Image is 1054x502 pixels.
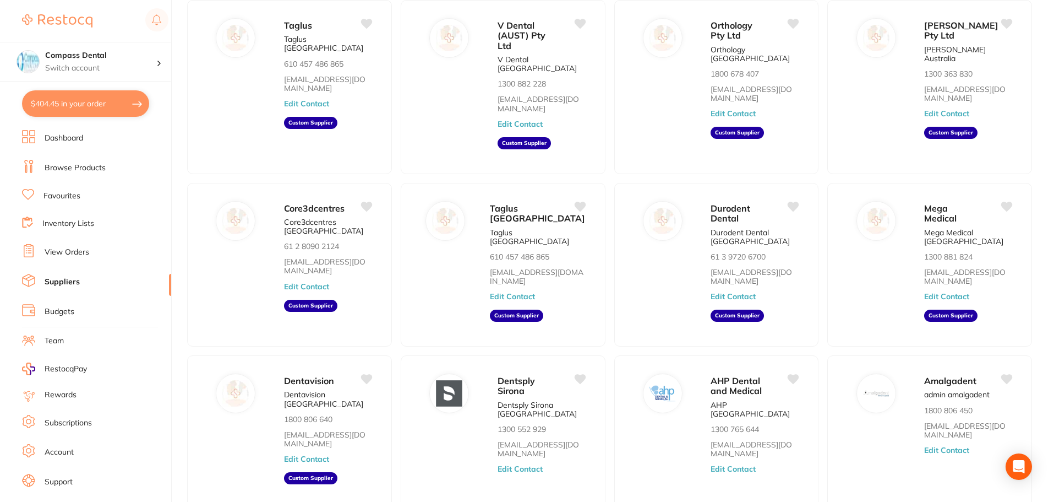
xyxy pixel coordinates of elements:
[498,55,585,73] p: V Dental [GEOGRAPHIC_DATA]
[924,406,973,415] p: 1800 806 450
[924,375,976,386] span: Amalgadent
[284,390,372,408] p: Dentavision [GEOGRAPHIC_DATA]
[924,292,969,301] button: Edit Contact
[498,137,551,149] aside: Custom Supplier
[284,242,339,251] p: 61 2 8090 2124
[42,218,94,229] a: Inventory Lists
[22,363,87,375] a: RestocqPay
[924,268,1012,285] a: [EMAIL_ADDRESS][DOMAIN_NAME]
[924,20,998,41] span: [PERSON_NAME] Pty Ltd
[711,127,764,139] aside: Custom Supplier
[284,415,332,424] p: 1800 806 640
[711,203,750,224] span: Durodent Dental
[711,310,764,322] aside: Custom Supplier
[490,268,585,285] a: [EMAIL_ADDRESS][DOMAIN_NAME]
[284,472,337,484] aside: Custom Supplier
[924,446,969,455] button: Edit Contact
[498,465,543,473] button: Edit Contact
[649,25,676,51] img: Orthology Pty Ltd
[498,95,585,112] a: [EMAIL_ADDRESS][DOMAIN_NAME]
[490,228,585,246] p: Taglus [GEOGRAPHIC_DATA]
[490,310,543,322] aside: Custom Supplier
[711,375,762,396] span: AHP Dental and Medical
[223,380,249,407] img: Dentavision
[432,208,458,234] img: Taglus Australia
[436,380,462,407] img: Dentsply Sirona
[498,79,546,88] p: 1300 882 228
[45,364,87,375] span: RestocqPay
[711,401,798,418] p: AHP [GEOGRAPHIC_DATA]
[711,109,756,118] button: Edit Contact
[498,120,543,128] button: Edit Contact
[924,390,990,399] p: admin amalgadent
[284,75,372,93] a: [EMAIL_ADDRESS][DOMAIN_NAME]
[924,85,1012,102] a: [EMAIL_ADDRESS][DOMAIN_NAME]
[924,252,973,261] p: 1300 881 824
[863,208,889,234] img: Mega Medical
[863,25,889,51] img: William Green Pty Ltd
[711,69,759,78] p: 1800 678 407
[45,163,106,174] a: Browse Products
[711,20,752,41] span: Orthology Pty Ltd
[711,465,756,473] button: Edit Contact
[45,63,156,74] p: Switch account
[924,310,977,322] aside: Custom Supplier
[498,401,585,418] p: Dentsply Sirona [GEOGRAPHIC_DATA]
[924,69,973,78] p: 1300 363 830
[711,85,798,102] a: [EMAIL_ADDRESS][DOMAIN_NAME]
[711,292,756,301] button: Edit Contact
[498,440,585,458] a: [EMAIL_ADDRESS][DOMAIN_NAME]
[711,45,798,63] p: Orthology [GEOGRAPHIC_DATA]
[43,191,80,202] a: Favourites
[45,306,74,317] a: Budgets
[45,447,74,458] a: Account
[284,300,337,312] aside: Custom Supplier
[45,477,73,488] a: Support
[223,25,249,51] img: Taglus
[924,422,1012,439] a: [EMAIL_ADDRESS][DOMAIN_NAME]
[498,375,535,396] span: Dentsply Sirona
[223,208,249,234] img: Core3dcentres
[436,25,462,51] img: V Dental (AUST) Pty Ltd
[284,60,343,68] p: 610 457 486 865
[924,228,1012,246] p: Mega Medical [GEOGRAPHIC_DATA]
[924,45,1012,63] p: [PERSON_NAME] Australia
[22,90,149,117] button: $404.45 in your order
[22,363,35,375] img: RestocqPay
[284,375,334,386] span: Dentavision
[45,247,89,258] a: View Orders
[284,35,372,52] p: Taglus [GEOGRAPHIC_DATA]
[284,117,337,129] aside: Custom Supplier
[863,380,889,407] img: Amalgadent
[490,203,585,224] span: Taglus [GEOGRAPHIC_DATA]
[284,203,345,214] span: Core3dcentres
[711,425,759,434] p: 1300 765 644
[45,50,156,61] h4: Compass Dental
[22,14,92,28] img: Restocq Logo
[45,390,77,401] a: Rewards
[924,203,957,224] span: Mega Medical
[490,252,549,261] p: 610 457 486 865
[284,257,372,275] a: [EMAIL_ADDRESS][DOMAIN_NAME]
[284,430,372,448] a: [EMAIL_ADDRESS][DOMAIN_NAME]
[284,99,329,108] button: Edit Contact
[22,8,92,34] a: Restocq Logo
[284,282,329,291] button: Edit Contact
[284,455,329,463] button: Edit Contact
[649,380,676,407] img: AHP Dental and Medical
[45,418,92,429] a: Subscriptions
[45,277,80,288] a: Suppliers
[1006,454,1032,480] div: Open Intercom Messenger
[45,336,64,347] a: Team
[711,268,798,285] a: [EMAIL_ADDRESS][DOMAIN_NAME]
[711,440,798,458] a: [EMAIL_ADDRESS][DOMAIN_NAME]
[17,51,39,73] img: Compass Dental
[924,127,977,139] aside: Custom Supplier
[284,20,312,31] span: Taglus
[498,20,545,51] span: V Dental (AUST) Pty Ltd
[924,109,969,118] button: Edit Contact
[498,425,546,434] p: 1300 552 929
[711,252,766,261] p: 61 3 9720 6700
[649,208,676,234] img: Durodent Dental
[711,228,798,246] p: Durodent Dental [GEOGRAPHIC_DATA]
